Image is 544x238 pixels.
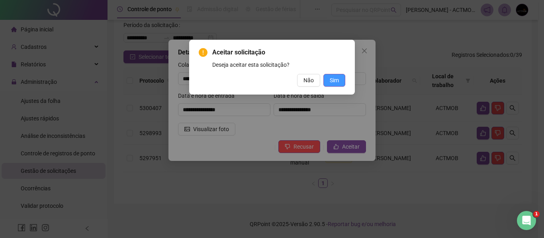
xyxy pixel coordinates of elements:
[330,76,339,85] span: Sim
[212,60,345,69] div: Deseja aceitar esta solicitação?
[517,211,536,230] iframe: Intercom live chat
[323,74,345,87] button: Sim
[212,48,345,57] span: Aceitar solicitação
[297,74,320,87] button: Não
[533,211,540,217] span: 1
[199,48,207,57] span: exclamation-circle
[303,76,314,85] span: Não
